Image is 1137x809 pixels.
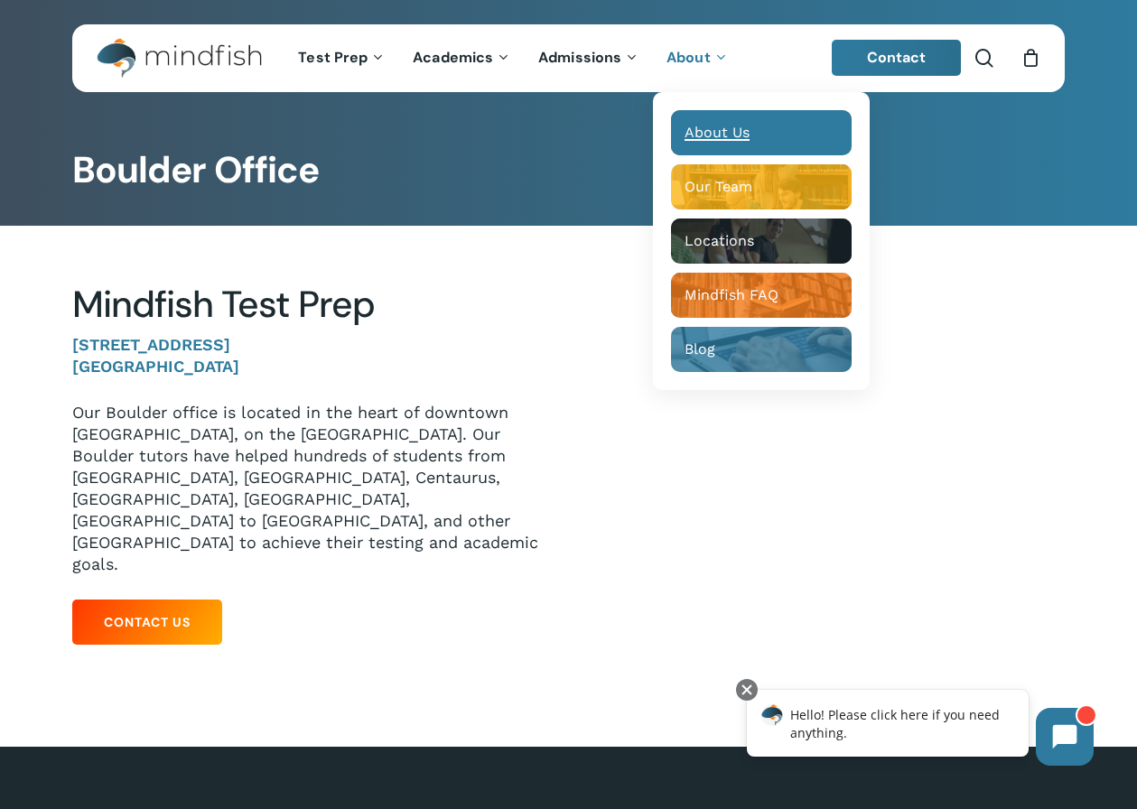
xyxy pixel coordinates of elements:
[685,340,715,358] span: Blog
[525,51,653,66] a: Admissions
[685,286,778,303] span: Mindfish FAQ
[832,40,962,76] a: Contact
[72,149,1065,192] h1: Boulder Office
[671,110,852,155] a: About Us
[399,51,525,66] a: Academics
[1021,48,1040,68] a: Cart
[671,219,852,264] a: Locations
[685,178,752,195] span: Our Team
[104,613,191,631] span: Contact Us
[666,48,711,67] span: About
[685,124,750,141] span: About Us
[728,675,1112,784] iframe: Chatbot
[671,327,852,372] a: Blog
[284,51,399,66] a: Test Prep
[72,24,1065,92] header: Main Menu
[671,164,852,209] a: Our Team
[72,600,222,645] a: Contact Us
[685,232,754,249] span: Locations
[72,402,541,575] p: Our Boulder office is located in the heart of downtown [GEOGRAPHIC_DATA], on the [GEOGRAPHIC_DATA...
[72,357,239,376] strong: [GEOGRAPHIC_DATA]
[413,48,493,67] span: Academics
[72,335,230,354] strong: [STREET_ADDRESS]
[653,51,742,66] a: About
[284,24,741,92] nav: Main Menu
[867,48,927,67] span: Contact
[72,283,541,327] h2: Mindfish Test Prep
[671,273,852,318] a: Mindfish FAQ
[298,48,368,67] span: Test Prep
[538,48,621,67] span: Admissions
